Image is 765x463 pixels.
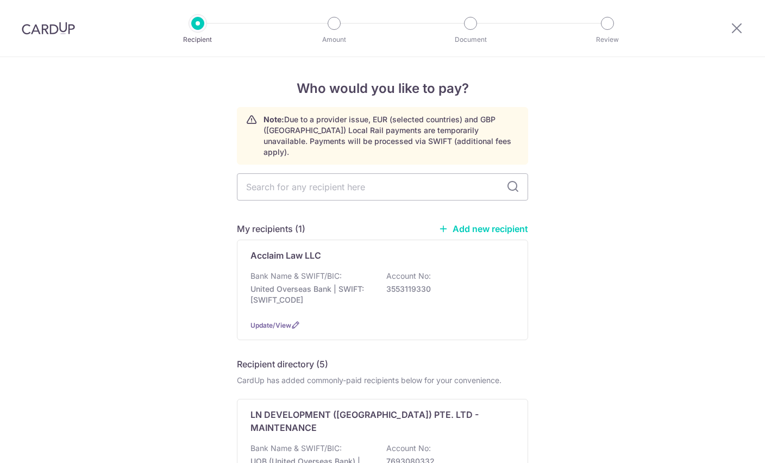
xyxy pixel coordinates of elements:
[386,284,508,295] p: 3553119330
[250,408,501,434] p: LN DEVELOPMENT ([GEOGRAPHIC_DATA]) PTE. LTD - MAINTENANCE
[22,22,75,35] img: CardUp
[250,321,291,329] a: Update/View
[430,34,511,45] p: Document
[237,375,528,386] div: CardUp has added commonly-paid recipients below for your convenience.
[237,173,528,201] input: Search for any recipient here
[237,222,305,235] h5: My recipients (1)
[158,34,238,45] p: Recipient
[567,34,648,45] p: Review
[250,443,342,454] p: Bank Name & SWIFT/BIC:
[250,271,342,281] p: Bank Name & SWIFT/BIC:
[237,79,528,98] h4: Who would you like to pay?
[438,223,528,234] a: Add new recipient
[264,114,519,158] p: Due to a provider issue, EUR (selected countries) and GBP ([GEOGRAPHIC_DATA]) Local Rail payments...
[386,271,431,281] p: Account No:
[294,34,374,45] p: Amount
[237,358,328,371] h5: Recipient directory (5)
[386,443,431,454] p: Account No:
[250,249,321,262] p: Acclaim Law LLC
[250,284,372,305] p: United Overseas Bank | SWIFT: [SWIFT_CODE]
[264,115,284,124] strong: Note:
